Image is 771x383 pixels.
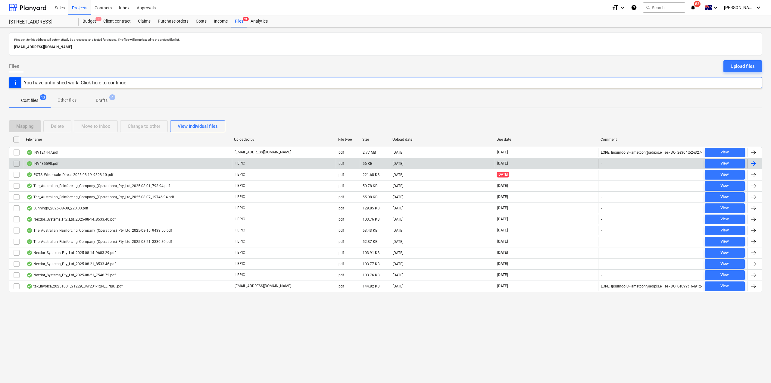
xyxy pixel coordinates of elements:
[741,354,771,383] iframe: Chat Widget
[392,137,492,142] div: Upload date
[363,217,379,221] div: 103.76 KB
[100,15,134,27] a: Client contract
[154,15,192,27] a: Purchase orders
[724,5,754,10] span: [PERSON_NAME]
[705,159,745,168] button: View
[235,228,245,233] p: I. EPIC
[339,228,344,233] div: pdf
[601,251,602,255] div: -
[712,4,719,11] i: keyboard_arrow_down
[497,250,508,255] span: [DATE]
[705,215,745,224] button: View
[27,150,33,155] div: OCR finished
[601,137,700,142] div: Comment
[705,203,745,213] button: View
[731,62,755,70] div: Upload files
[363,228,377,233] div: 53.43 KB
[27,172,33,177] div: OCR finished
[393,184,403,188] div: [DATE]
[134,15,154,27] a: Claims
[243,17,249,21] span: 9+
[497,206,508,211] span: [DATE]
[235,150,291,155] p: [EMAIL_ADDRESS][DOMAIN_NAME]
[27,184,33,188] div: OCR finished
[363,262,379,266] div: 103.77 KB
[720,149,729,156] div: View
[705,270,745,280] button: View
[235,217,245,222] p: I. EPIC
[339,262,344,266] div: pdf
[96,97,108,104] p: Drafts
[235,250,245,255] p: I. EPIC
[612,4,619,11] i: format_size
[720,205,729,212] div: View
[705,259,745,269] button: View
[339,150,344,155] div: pdf
[393,217,403,221] div: [DATE]
[247,15,271,27] a: Analytics
[178,122,218,130] div: View individual files
[643,2,685,13] button: Search
[497,194,508,199] span: [DATE]
[705,192,745,202] button: View
[393,251,403,255] div: [DATE]
[497,284,508,289] span: [DATE]
[601,173,602,177] div: -
[363,173,379,177] div: 221.68 KB
[9,63,19,70] span: Files
[192,15,210,27] a: Costs
[363,195,377,199] div: 55.08 KB
[27,262,33,266] div: OCR finished
[393,262,403,266] div: [DATE]
[363,150,376,155] div: 2.77 MB
[497,183,508,188] span: [DATE]
[646,5,651,10] span: search
[27,161,58,166] div: INV435590.pdf
[720,283,729,290] div: View
[363,284,379,288] div: 144.82 KB
[705,281,745,291] button: View
[338,137,357,142] div: File type
[363,273,379,277] div: 103.76 KB
[27,217,33,222] div: OCR finished
[235,284,291,289] p: [EMAIL_ADDRESS][DOMAIN_NAME]
[631,4,637,11] i: Knowledge base
[720,171,729,178] div: View
[363,184,377,188] div: 50.78 KB
[339,251,344,255] div: pdf
[363,251,379,255] div: 103.91 KB
[720,182,729,189] div: View
[723,60,762,72] button: Upload files
[235,172,245,177] p: I. EPIC
[235,194,245,199] p: I. EPIC
[40,94,46,100] span: 13
[339,273,344,277] div: pdf
[24,80,126,86] div: You have unfinished work. Click here to continue
[694,1,701,7] span: 83
[27,206,33,211] div: OCR finished
[27,284,123,289] div: tax_invoice_20251001_91229_BAY231-12N_EPIBUI.pdf
[601,273,602,277] div: -
[393,284,403,288] div: [DATE]
[231,15,247,27] div: Files
[705,237,745,246] button: View
[720,272,729,278] div: View
[705,181,745,191] button: View
[79,15,100,27] div: Budget
[601,262,602,266] div: -
[339,173,344,177] div: pdf
[393,162,403,166] div: [DATE]
[235,239,245,244] p: I. EPIC
[720,216,729,223] div: View
[601,195,602,199] div: -
[601,206,602,210] div: -
[497,228,508,233] span: [DATE]
[339,206,344,210] div: pdf
[363,240,377,244] div: 52.87 KB
[497,261,508,266] span: [DATE]
[235,261,245,266] p: I. EPIC
[393,273,403,277] div: [DATE]
[235,183,245,188] p: I. EPIC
